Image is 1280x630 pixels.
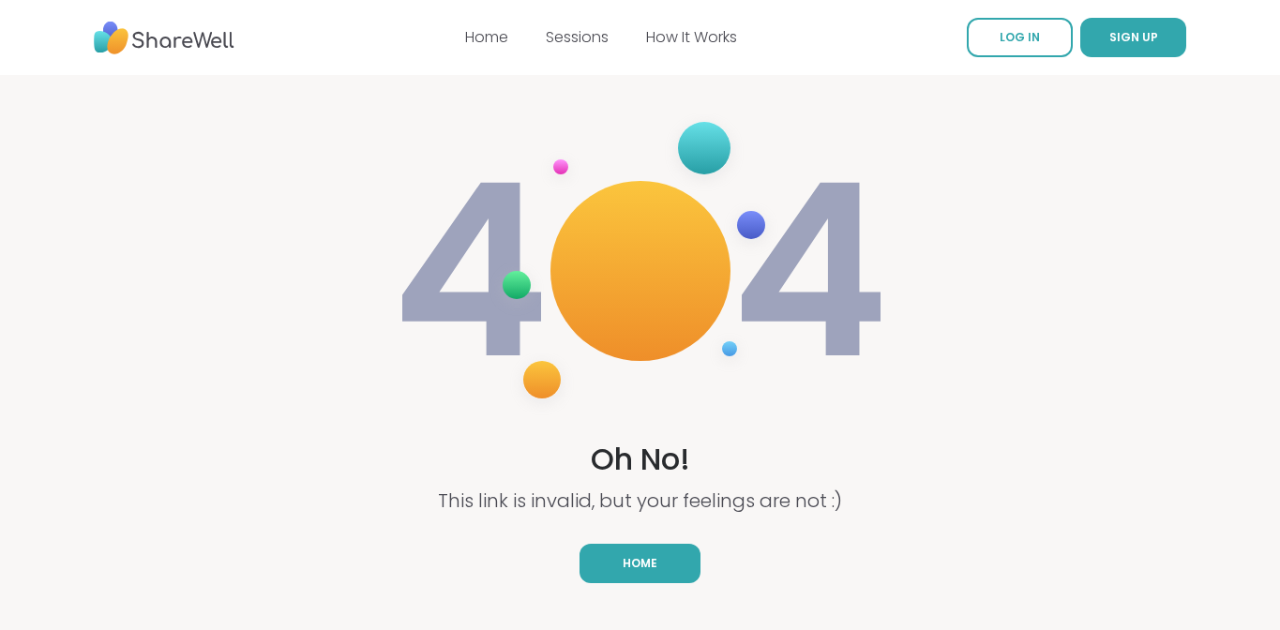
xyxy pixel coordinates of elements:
a: Home [465,26,508,48]
h1: Oh No! [591,439,690,481]
a: Home [580,544,700,583]
img: 404 [391,103,890,439]
span: SIGN UP [1109,29,1158,45]
a: How It Works [646,26,737,48]
a: Sessions [546,26,609,48]
a: LOG IN [967,18,1073,57]
p: This link is invalid, but your feelings are not :) [438,487,842,514]
button: SIGN UP [1080,18,1186,57]
span: LOG IN [1000,29,1040,45]
img: ShareWell Nav Logo [94,12,234,64]
span: Home [623,555,657,572]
